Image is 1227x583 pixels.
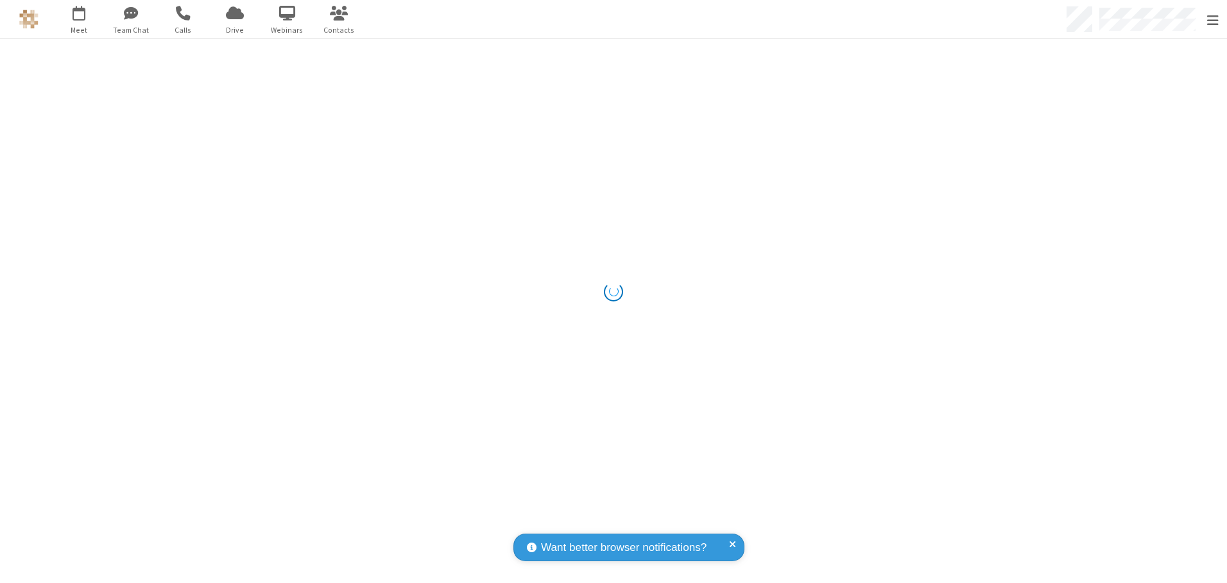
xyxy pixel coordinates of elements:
span: Meet [55,24,103,36]
span: Team Chat [107,24,155,36]
span: Calls [159,24,207,36]
span: Drive [211,24,259,36]
span: Webinars [263,24,311,36]
img: QA Selenium DO NOT DELETE OR CHANGE [19,10,39,29]
span: Contacts [315,24,363,36]
span: Want better browser notifications? [541,539,707,556]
